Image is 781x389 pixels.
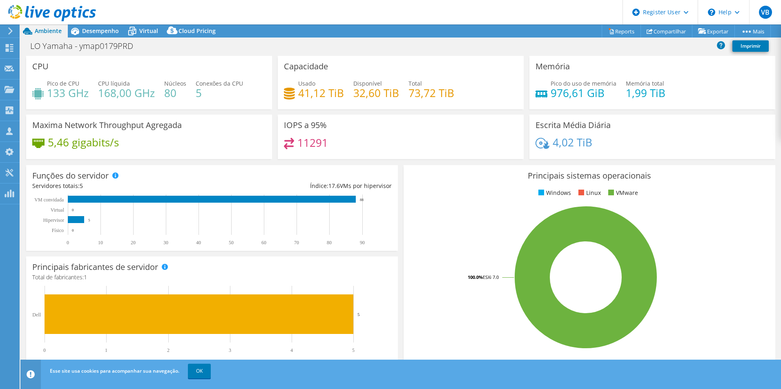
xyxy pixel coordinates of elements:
text: 80 [327,240,332,245]
h3: Principais sistemas operacionais [410,171,769,180]
h3: Maxima Network Throughput Agregada [32,121,182,130]
a: Reports [602,25,641,38]
a: Exportar [692,25,735,38]
h4: Total de fabricantes: [32,273,392,282]
text: 2 [167,347,170,353]
tspan: Físico [52,228,64,233]
text: 88 [360,198,364,202]
svg: \n [708,9,715,16]
text: 5 [88,218,90,222]
text: 0 [72,228,74,232]
text: 50 [229,240,234,245]
h4: 41,12 TiB [298,88,344,97]
span: Disponível [353,80,382,87]
text: 90 [360,240,365,245]
span: Núcleos [164,80,186,87]
div: Índice: VMs por hipervisor [212,181,392,190]
a: Mais [734,25,771,38]
h3: Principais fabricantes de servidor [32,263,158,272]
span: 1 [84,273,87,281]
span: 5 [80,182,83,190]
span: Esse site usa cookies para acompanhar sua navegação. [50,367,179,374]
span: Ambiente [35,27,62,35]
text: 10 [98,240,103,245]
span: Memória total [626,80,664,87]
h4: 4,02 TiB [553,138,592,147]
h3: Funções do servidor [32,171,109,180]
h3: Memória [536,62,570,71]
a: Imprimir [732,40,769,52]
tspan: 100.0% [468,274,483,280]
text: 1 [105,347,107,353]
h4: 976,61 GiB [551,88,616,97]
span: Pico do uso de memória [551,80,616,87]
text: Hipervisor [43,217,64,223]
span: Total [408,80,422,87]
span: 17.6 [328,182,340,190]
text: 70 [294,240,299,245]
li: Windows [536,188,571,197]
h3: Capacidade [284,62,328,71]
h4: 80 [164,88,186,97]
text: Virtual [51,207,65,213]
h4: 73,72 TiB [408,88,454,97]
span: VB [759,6,772,19]
span: Virtual [139,27,158,35]
h4: 11291 [297,138,328,147]
h4: 1,99 TiB [626,88,665,97]
div: Servidores totais: [32,181,212,190]
text: 20 [131,240,136,245]
text: 40 [196,240,201,245]
text: 0 [43,347,46,353]
span: Cloud Pricing [179,27,216,35]
h3: Escrita Média Diária [536,121,611,130]
h4: 32,60 TiB [353,88,399,97]
a: OK [188,364,211,378]
h3: IOPS a 95% [284,121,327,130]
text: 3 [229,347,231,353]
span: Desempenho [82,27,119,35]
span: CPU líquida [98,80,130,87]
h4: 5,46 gigabits/s [48,138,119,147]
li: Linux [576,188,601,197]
text: 30 [163,240,168,245]
tspan: ESXi 7.0 [483,274,499,280]
text: 0 [72,208,74,212]
text: 5 [352,347,355,353]
h1: LO Yamaha - ymap0179PRD [27,42,146,51]
text: VM convidada [34,197,64,203]
span: Pico de CPU [47,80,79,87]
li: VMware [606,188,638,197]
h4: 168,00 GHz [98,88,155,97]
h4: 133 GHz [47,88,89,97]
span: Usado [298,80,315,87]
text: 4 [290,347,293,353]
span: Conexões da CPU [196,80,243,87]
h4: 5 [196,88,243,97]
text: 60 [261,240,266,245]
text: 5 [357,312,360,317]
a: Compartilhar [640,25,692,38]
text: 0 [67,240,69,245]
h3: CPU [32,62,49,71]
text: Dell [32,312,41,318]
